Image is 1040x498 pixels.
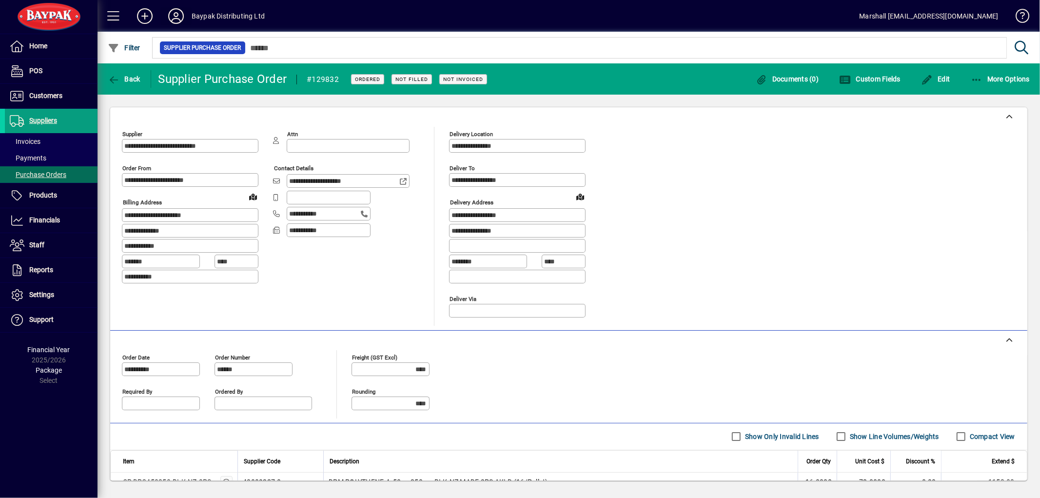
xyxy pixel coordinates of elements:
[395,76,428,82] span: Not Filled
[848,432,939,441] label: Show Line Volumes/Weights
[160,7,192,25] button: Profile
[5,233,98,258] a: Staff
[450,295,476,302] mat-label: Deliver via
[307,72,339,87] div: #129832
[5,59,98,83] a: POS
[29,191,57,199] span: Products
[837,473,890,492] td: 72.0000
[743,432,819,441] label: Show Only Invalid Lines
[968,70,1033,88] button: More Options
[98,70,151,88] app-page-header-button: Back
[798,473,837,492] td: 16.0000
[855,456,884,467] span: Unit Cost $
[29,266,53,274] span: Reports
[753,70,822,88] button: Documents (0)
[105,70,143,88] button: Back
[123,456,135,467] span: Item
[164,43,241,53] span: Supplier Purchase Order
[5,166,98,183] a: Purchase Orders
[919,70,953,88] button: Edit
[215,354,250,360] mat-label: Order number
[10,154,46,162] span: Payments
[28,346,70,354] span: Financial Year
[108,44,140,52] span: Filter
[29,117,57,124] span: Suppliers
[5,150,98,166] a: Payments
[215,388,243,395] mat-label: Ordered by
[572,189,588,204] a: View on map
[237,473,323,492] td: 40009227-0
[860,8,999,24] div: Marshall [EMAIL_ADDRESS][DOMAIN_NAME]
[837,70,903,88] button: Custom Fields
[5,84,98,108] a: Customers
[5,208,98,233] a: Financials
[352,354,397,360] mat-label: Freight (GST excl)
[158,71,287,87] div: Supplier Purchase Order
[906,456,935,467] span: Discount %
[968,432,1015,441] label: Compact View
[355,76,380,82] span: Ordered
[5,283,98,307] a: Settings
[29,42,47,50] span: Home
[921,75,950,83] span: Edit
[29,216,60,224] span: Financials
[244,456,280,467] span: Supplier Code
[5,258,98,282] a: Reports
[29,291,54,299] span: Settings
[5,133,98,150] a: Invoices
[192,8,265,24] div: Baypak Distributing Ltd
[450,165,475,172] mat-label: Deliver To
[941,473,1027,492] td: 1152.00
[839,75,901,83] span: Custom Fields
[1008,2,1028,34] a: Knowledge Base
[10,138,40,145] span: Invoices
[806,456,831,467] span: Order Qty
[5,308,98,332] a: Support
[29,316,54,323] span: Support
[971,75,1030,83] span: More Options
[123,477,212,487] div: CP.DPC450250.BLK.NZ.3PS
[10,171,66,179] span: Purchase Orders
[122,354,150,360] mat-label: Order date
[287,131,298,138] mat-label: Attn
[5,183,98,208] a: Products
[5,34,98,59] a: Home
[352,388,375,395] mat-label: Rounding
[443,76,483,82] span: Not Invoiced
[36,366,62,374] span: Package
[992,456,1015,467] span: Extend $
[329,477,548,487] span: DPM POLYTHENE 4x50mx250mu BLK-NZ MADE 3PS AKLD (16/Pallet)
[29,241,44,249] span: Staff
[245,189,261,204] a: View on map
[108,75,140,83] span: Back
[129,7,160,25] button: Add
[105,39,143,57] button: Filter
[122,131,142,138] mat-label: Supplier
[29,67,42,75] span: POS
[890,473,941,492] td: 0.00
[29,92,62,100] span: Customers
[122,165,151,172] mat-label: Order from
[330,456,359,467] span: Description
[756,75,819,83] span: Documents (0)
[450,131,493,138] mat-label: Delivery Location
[122,388,152,395] mat-label: Required by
